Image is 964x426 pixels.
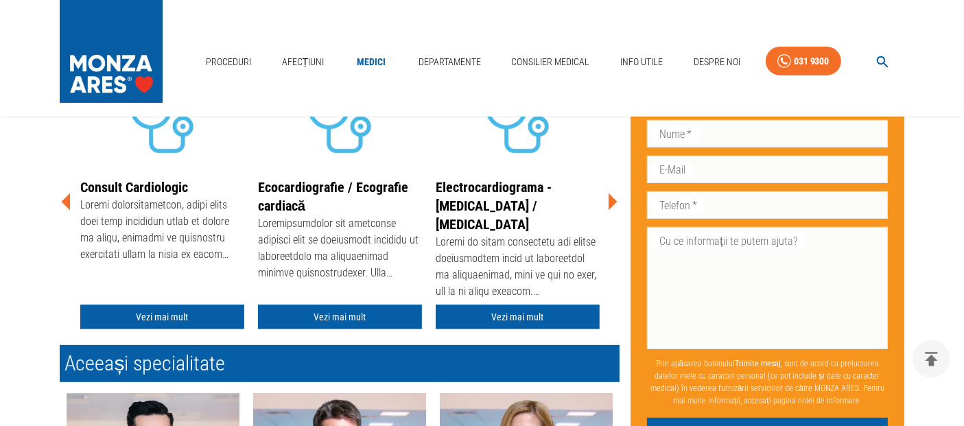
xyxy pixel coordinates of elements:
[60,345,620,382] h2: Aceeași specialitate
[258,179,408,214] a: Ecocardiografie / Ecografie cardiacă
[80,179,188,196] a: Consult Cardiologic
[615,48,668,76] a: Info Utile
[506,48,595,76] a: Consilier Medical
[80,305,244,330] a: Vezi mai mult
[735,358,781,368] b: Trimite mesaj
[413,48,486,76] a: Departamente
[200,48,257,76] a: Proceduri
[647,351,889,412] p: Prin apăsarea butonului , sunt de acord cu prelucrarea datelor mele cu caracter personal (ce pot ...
[794,53,830,70] div: 031 9300
[913,340,950,378] button: delete
[277,48,330,76] a: Afecțiuni
[258,215,422,284] div: Loremipsumdolor sit ametconse adipisci elit se doeiusmodt incididu ut laboreetdolo ma aliquaenima...
[436,234,600,303] div: Loremi do sitam consectetu adi elitse doeiusmodtem incid ut laboreetdol ma aliquaenimad, mini ve ...
[436,179,552,233] a: Electrocardiograma - [MEDICAL_DATA] / [MEDICAL_DATA]
[436,305,600,330] a: Vezi mai mult
[80,197,244,265] div: Loremi dolorsitametcon, adipi elits doei temp incididun utlab et dolore ma aliqu, enimadmi ve qui...
[258,305,422,330] a: Vezi mai mult
[349,48,393,76] a: Medici
[688,48,746,76] a: Despre Noi
[766,47,841,76] a: 031 9300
